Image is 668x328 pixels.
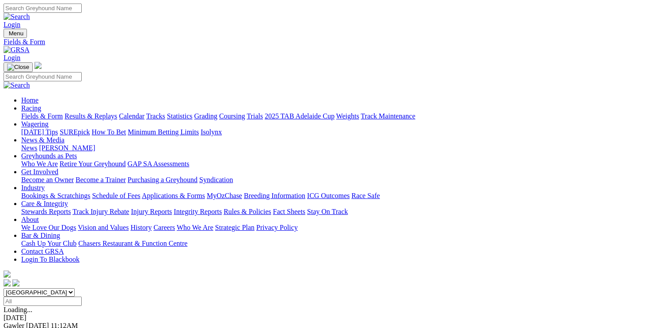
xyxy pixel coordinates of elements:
[21,168,58,175] a: Get Involved
[21,240,664,248] div: Bar & Dining
[21,112,63,120] a: Fields & Form
[219,112,245,120] a: Coursing
[21,160,664,168] div: Greyhounds as Pets
[21,240,76,247] a: Cash Up Your Club
[128,176,197,183] a: Purchasing a Greyhound
[76,176,126,183] a: Become a Trainer
[72,208,129,215] a: Track Injury Rebate
[4,279,11,286] img: facebook.svg
[265,112,334,120] a: 2025 TAB Adelaide Cup
[21,144,37,152] a: News
[4,46,30,54] img: GRSA
[21,248,64,255] a: Contact GRSA
[4,271,11,278] img: logo-grsa-white.png
[4,297,82,306] input: Select date
[247,112,263,120] a: Trials
[21,128,58,136] a: [DATE] Tips
[131,208,172,215] a: Injury Reports
[153,224,175,231] a: Careers
[21,136,65,144] a: News & Media
[21,208,71,215] a: Stewards Reports
[4,21,20,28] a: Login
[128,128,199,136] a: Minimum Betting Limits
[21,112,664,120] div: Racing
[351,192,380,199] a: Race Safe
[119,112,144,120] a: Calendar
[256,224,298,231] a: Privacy Policy
[4,54,20,61] a: Login
[21,184,45,191] a: Industry
[273,208,305,215] a: Fact Sheets
[21,232,60,239] a: Bar & Dining
[12,279,19,286] img: twitter.svg
[130,224,152,231] a: History
[215,224,254,231] a: Strategic Plan
[7,64,29,71] img: Close
[21,160,58,168] a: Who We Are
[244,192,305,199] a: Breeding Information
[21,192,90,199] a: Bookings & Scratchings
[21,120,49,128] a: Wagering
[4,13,30,21] img: Search
[128,160,190,168] a: GAP SA Assessments
[65,112,117,120] a: Results & Replays
[4,29,27,38] button: Toggle navigation
[21,256,80,263] a: Login To Blackbook
[207,192,242,199] a: MyOzChase
[60,160,126,168] a: Retire Your Greyhound
[194,112,217,120] a: Grading
[92,192,140,199] a: Schedule of Fees
[361,112,415,120] a: Track Maintenance
[39,144,95,152] a: [PERSON_NAME]
[4,81,30,89] img: Search
[21,224,664,232] div: About
[4,38,664,46] a: Fields & Form
[21,200,68,207] a: Care & Integrity
[21,192,664,200] div: Industry
[142,192,205,199] a: Applications & Forms
[21,128,664,136] div: Wagering
[21,96,38,104] a: Home
[199,176,233,183] a: Syndication
[92,128,126,136] a: How To Bet
[21,104,41,112] a: Racing
[146,112,165,120] a: Tracks
[307,208,348,215] a: Stay On Track
[167,112,193,120] a: Statistics
[78,240,187,247] a: Chasers Restaurant & Function Centre
[4,314,664,322] div: [DATE]
[21,224,76,231] a: We Love Our Dogs
[4,62,33,72] button: Toggle navigation
[21,176,74,183] a: Become an Owner
[4,306,32,313] span: Loading...
[174,208,222,215] a: Integrity Reports
[4,4,82,13] input: Search
[34,62,42,69] img: logo-grsa-white.png
[21,216,39,223] a: About
[177,224,213,231] a: Who We Are
[336,112,359,120] a: Weights
[21,144,664,152] div: News & Media
[21,152,77,160] a: Greyhounds as Pets
[9,30,23,37] span: Menu
[60,128,90,136] a: SUREpick
[21,176,664,184] div: Get Involved
[78,224,129,231] a: Vision and Values
[224,208,271,215] a: Rules & Policies
[201,128,222,136] a: Isolynx
[4,72,82,81] input: Search
[307,192,349,199] a: ICG Outcomes
[21,208,664,216] div: Care & Integrity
